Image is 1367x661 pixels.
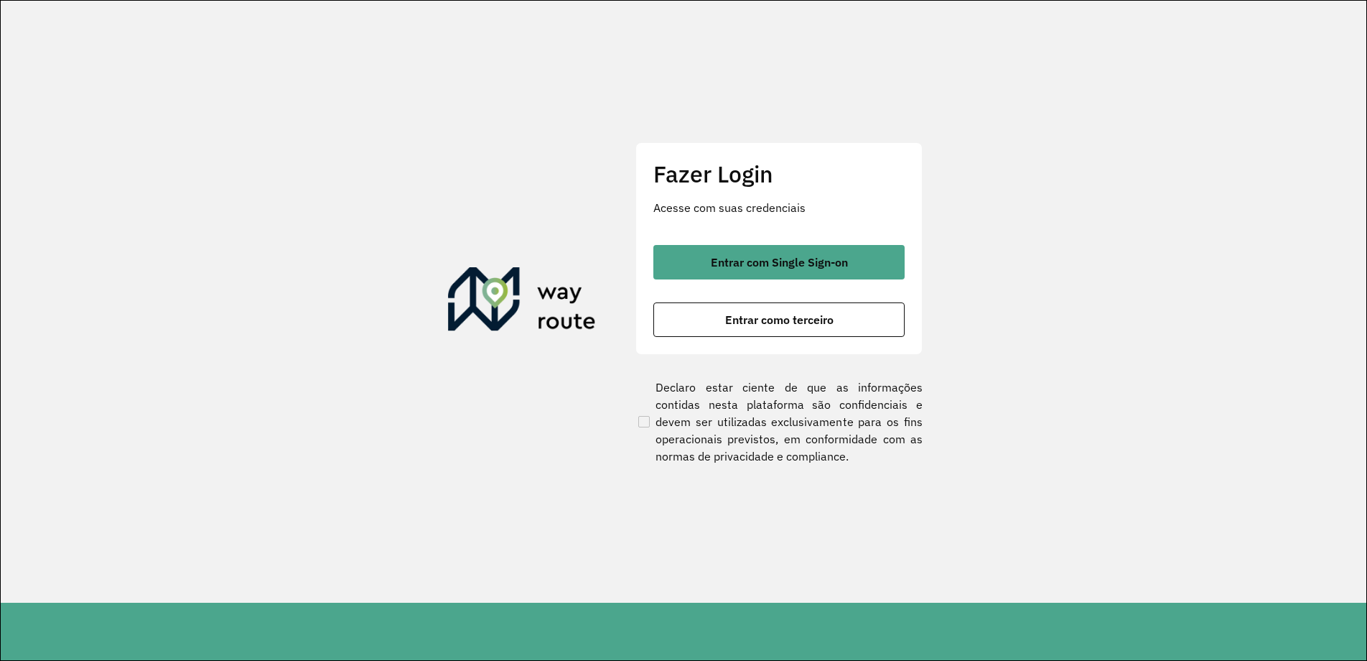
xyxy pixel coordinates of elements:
span: Entrar como terceiro [725,314,834,325]
button: button [653,302,905,337]
label: Declaro estar ciente de que as informações contidas nesta plataforma são confidenciais e devem se... [635,379,923,465]
img: Roteirizador AmbevTech [448,267,596,336]
span: Entrar com Single Sign-on [711,256,848,268]
h2: Fazer Login [653,160,905,188]
button: button [653,245,905,279]
p: Acesse com suas credenciais [653,199,905,216]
